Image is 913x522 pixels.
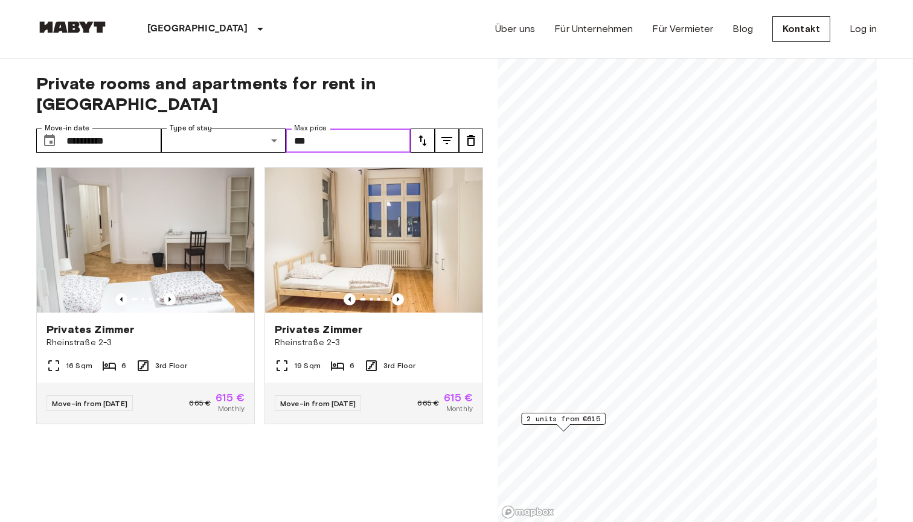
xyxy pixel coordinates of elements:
[411,129,435,153] button: tune
[521,413,606,431] div: Map marker
[121,360,126,371] span: 6
[444,392,473,403] span: 615 €
[527,413,600,424] span: 2 units from €615
[170,123,212,133] label: Type of stay
[392,293,404,305] button: Previous image
[66,360,92,371] span: 16 Sqm
[218,403,245,414] span: Monthly
[36,73,483,114] span: Private rooms and apartments for rent in [GEOGRAPHIC_DATA]
[350,360,354,371] span: 6
[554,22,633,36] a: Für Unternehmen
[155,360,187,371] span: 3rd Floor
[36,21,109,33] img: Habyt
[732,22,753,36] a: Blog
[459,129,483,153] button: tune
[37,168,254,313] img: Marketing picture of unit DE-01-090-05M
[275,337,473,349] span: Rheinstraße 2-3
[36,167,255,424] a: Marketing picture of unit DE-01-090-05MPrevious imagePrevious imagePrivates ZimmerRheinstraße 2-3...
[652,22,713,36] a: Für Vermieter
[850,22,877,36] a: Log in
[294,360,321,371] span: 19 Sqm
[383,360,415,371] span: 3rd Floor
[275,322,362,337] span: Privates Zimmer
[495,22,535,36] a: Über uns
[446,403,473,414] span: Monthly
[189,398,211,409] span: 665 €
[52,399,127,408] span: Move-in from [DATE]
[264,167,483,424] a: Marketing picture of unit DE-01-090-02MPrevious imagePrevious imagePrivates ZimmerRheinstraße 2-3...
[435,129,459,153] button: tune
[294,123,327,133] label: Max price
[265,168,482,313] img: Marketing picture of unit DE-01-090-02M
[417,398,439,409] span: 665 €
[344,293,356,305] button: Previous image
[37,129,62,153] button: Choose date, selected date is 1 Oct 2025
[46,337,245,349] span: Rheinstraße 2-3
[115,293,127,305] button: Previous image
[216,392,245,403] span: 615 €
[46,322,134,337] span: Privates Zimmer
[164,293,176,305] button: Previous image
[772,16,830,42] a: Kontakt
[45,123,89,133] label: Move-in date
[501,505,554,519] a: Mapbox logo
[147,22,248,36] p: [GEOGRAPHIC_DATA]
[280,399,356,408] span: Move-in from [DATE]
